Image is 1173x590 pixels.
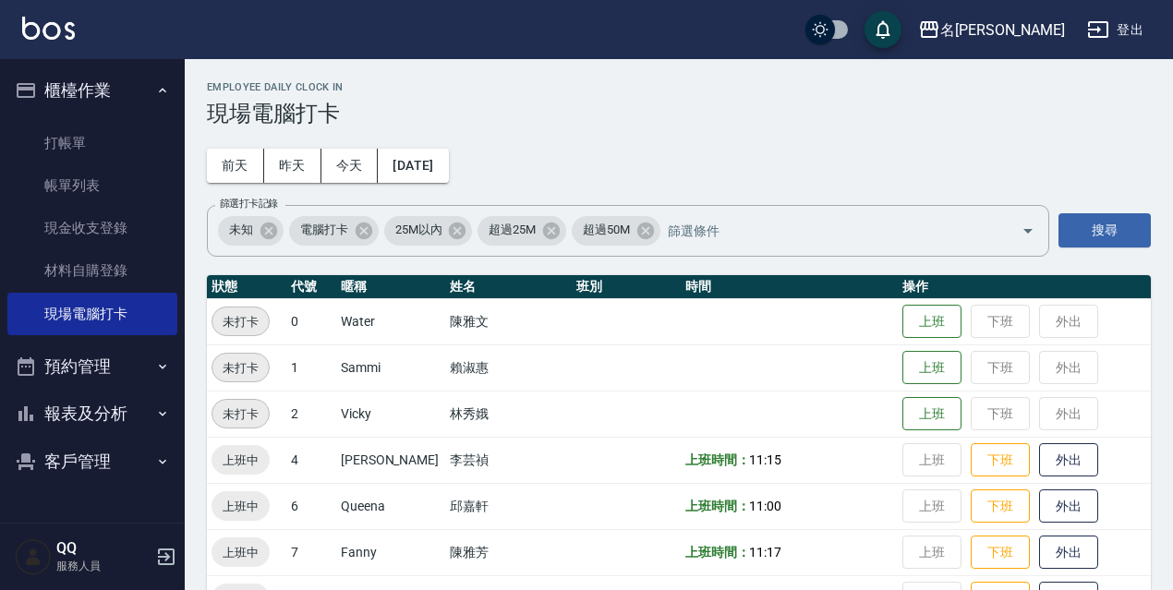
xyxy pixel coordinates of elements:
button: 預約管理 [7,343,177,391]
button: 外出 [1039,443,1098,477]
div: 未知 [218,216,284,246]
button: 今天 [321,149,379,183]
td: 6 [286,483,336,529]
span: 未知 [218,221,264,239]
button: 下班 [971,443,1030,477]
button: 上班 [902,397,961,431]
span: 11:00 [749,499,781,513]
button: 報表及分析 [7,390,177,438]
th: 狀態 [207,275,286,299]
span: 11:15 [749,452,781,467]
button: 上班 [902,305,961,339]
div: 超過25M [478,216,566,246]
span: 超過25M [478,221,547,239]
td: 陳雅文 [445,298,572,344]
b: 上班時間： [685,499,750,513]
th: 時間 [681,275,899,299]
b: 上班時間： [685,545,750,560]
button: 上班 [902,351,961,385]
button: 搜尋 [1058,213,1151,247]
td: 4 [286,437,336,483]
button: [DATE] [378,149,448,183]
td: 1 [286,344,336,391]
td: 陳雅芳 [445,529,572,575]
td: Fanny [336,529,445,575]
td: 7 [286,529,336,575]
span: 上班中 [212,543,270,562]
th: 姓名 [445,275,572,299]
span: 上班中 [212,497,270,516]
td: 0 [286,298,336,344]
button: 登出 [1080,13,1151,47]
th: 暱稱 [336,275,445,299]
span: 上班中 [212,451,270,470]
p: 服務人員 [56,558,151,574]
span: 超過50M [572,221,641,239]
a: 材料自購登錄 [7,249,177,292]
td: 2 [286,391,336,437]
td: Sammi [336,344,445,391]
button: 外出 [1039,489,1098,524]
h2: Employee Daily Clock In [207,81,1151,93]
th: 代號 [286,275,336,299]
a: 帳單列表 [7,164,177,207]
span: 11:17 [749,545,781,560]
a: 現場電腦打卡 [7,293,177,335]
button: 名[PERSON_NAME] [911,11,1072,49]
label: 篩選打卡記錄 [220,197,278,211]
span: 未打卡 [212,358,269,378]
input: 篩選條件 [663,214,989,247]
button: 下班 [971,489,1030,524]
th: 班別 [572,275,681,299]
td: 李芸禎 [445,437,572,483]
div: 25M以內 [384,216,473,246]
td: 邱嘉軒 [445,483,572,529]
span: 電腦打卡 [289,221,359,239]
img: Logo [22,17,75,40]
div: 超過50M [572,216,660,246]
span: 未打卡 [212,312,269,331]
a: 現金收支登錄 [7,207,177,249]
button: 下班 [971,536,1030,570]
td: Queena [336,483,445,529]
button: 客戶管理 [7,438,177,486]
button: 外出 [1039,536,1098,570]
a: 打帳單 [7,122,177,164]
span: 未打卡 [212,404,269,424]
div: 電腦打卡 [289,216,379,246]
button: 昨天 [264,149,321,183]
td: 賴淑惠 [445,344,572,391]
button: 前天 [207,149,264,183]
button: Open [1013,216,1043,246]
td: Vicky [336,391,445,437]
h5: QQ [56,539,151,558]
h3: 現場電腦打卡 [207,101,1151,126]
button: save [865,11,901,48]
span: 25M以內 [384,221,453,239]
td: Water [336,298,445,344]
button: 櫃檯作業 [7,66,177,114]
img: Person [15,538,52,575]
td: [PERSON_NAME] [336,437,445,483]
div: 名[PERSON_NAME] [940,18,1065,42]
th: 操作 [898,275,1151,299]
td: 林秀娥 [445,391,572,437]
b: 上班時間： [685,452,750,467]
